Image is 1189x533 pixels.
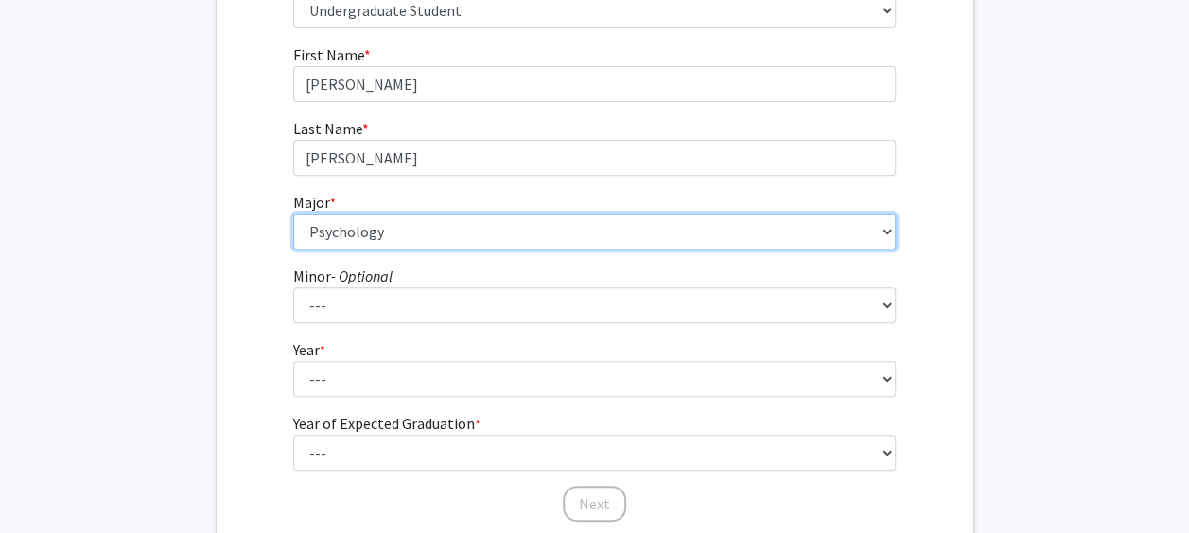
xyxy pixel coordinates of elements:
[293,45,364,64] span: First Name
[293,191,336,214] label: Major
[563,486,626,522] button: Next
[293,412,481,435] label: Year of Expected Graduation
[293,338,325,361] label: Year
[293,119,362,138] span: Last Name
[331,266,393,285] i: - Optional
[14,448,80,519] iframe: Chat
[293,265,393,287] label: Minor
